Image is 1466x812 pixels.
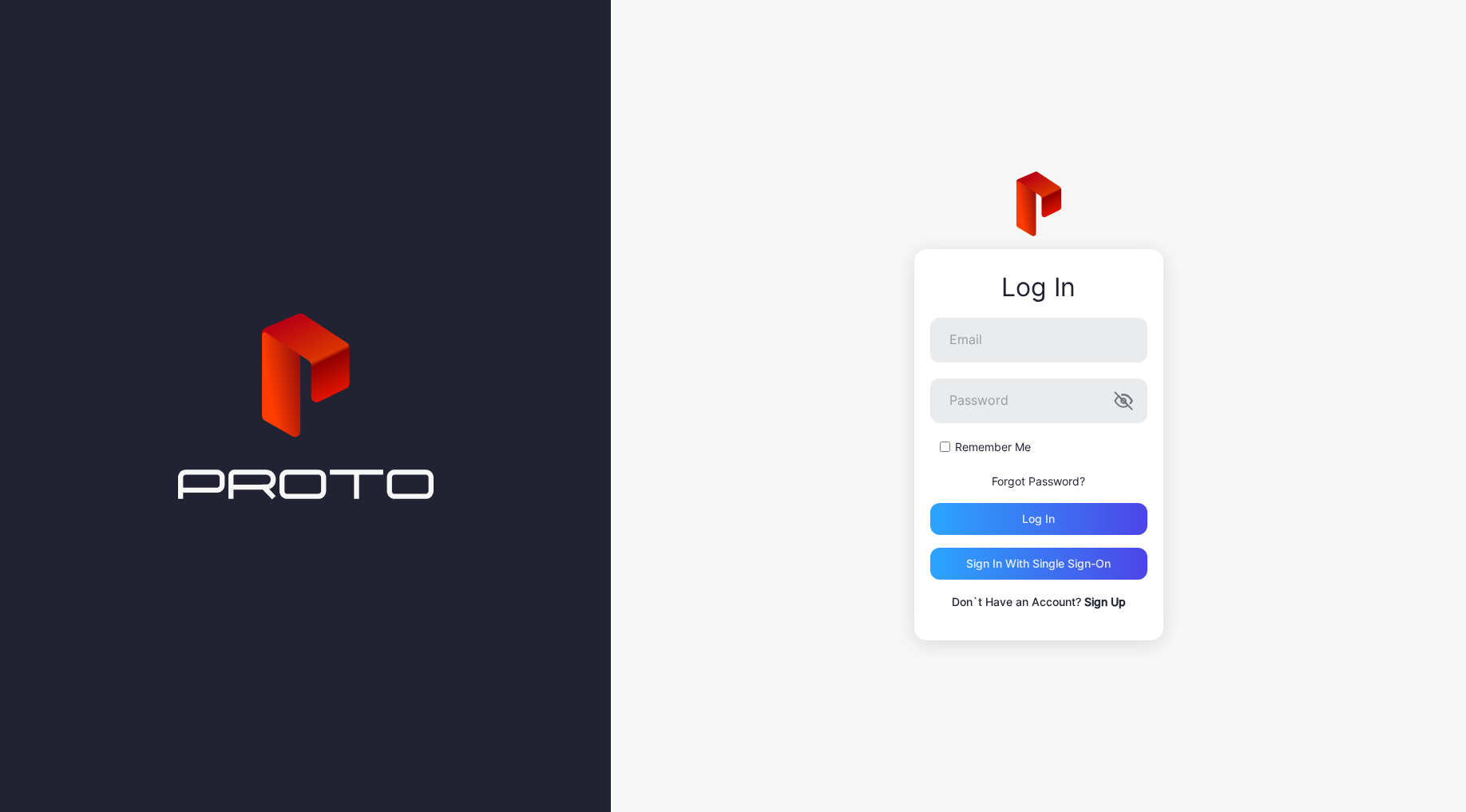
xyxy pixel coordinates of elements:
[930,318,1147,362] input: Email
[930,548,1147,580] button: Sign in With Single Sign-On
[1114,391,1133,410] button: Password
[1084,595,1126,608] a: Sign Up
[930,592,1147,612] p: Don`t Have an Account?
[930,503,1147,535] button: Log in
[992,474,1085,488] a: Forgot Password?
[1022,513,1055,525] div: Log in
[930,378,1147,423] input: Password
[930,273,1147,302] div: Log In
[955,439,1031,455] label: Remember Me
[966,557,1111,570] div: Sign in With Single Sign-On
